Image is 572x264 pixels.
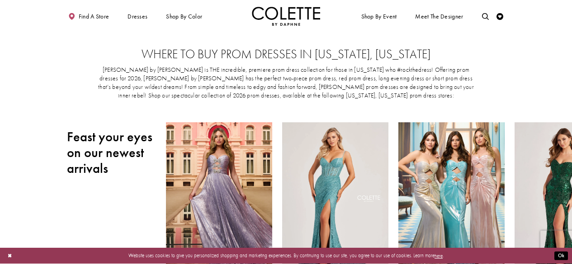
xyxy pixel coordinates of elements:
a: Toggle search [480,7,491,26]
a: here [435,253,443,259]
span: Dresses [128,13,147,20]
a: Visit Home Page [252,7,321,26]
h2: Feast your eyes on our newest arrivals [67,129,156,176]
a: Check Wishlist [495,7,506,26]
span: Meet the designer [415,13,463,20]
img: Colette by Daphne [252,7,321,26]
span: Dresses [126,7,149,26]
p: Website uses cookies to give you personalized shopping and marketing experiences. By continuing t... [49,251,523,260]
button: Close Dialog [4,250,15,262]
button: Submit Dialog [554,252,568,260]
p: [PERSON_NAME] by [PERSON_NAME] is THE incredible, premiere prom dress collection for those in [US... [97,66,475,100]
span: Find a store [79,13,109,20]
span: Shop by color [166,13,202,20]
a: Find a store [67,7,111,26]
a: Meet the designer [414,7,465,26]
span: Shop by color [165,7,204,26]
h2: Where to buy prom dresses in [US_STATE], [US_STATE] [80,47,492,61]
span: Shop By Event [361,13,397,20]
span: Shop By Event [359,7,398,26]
